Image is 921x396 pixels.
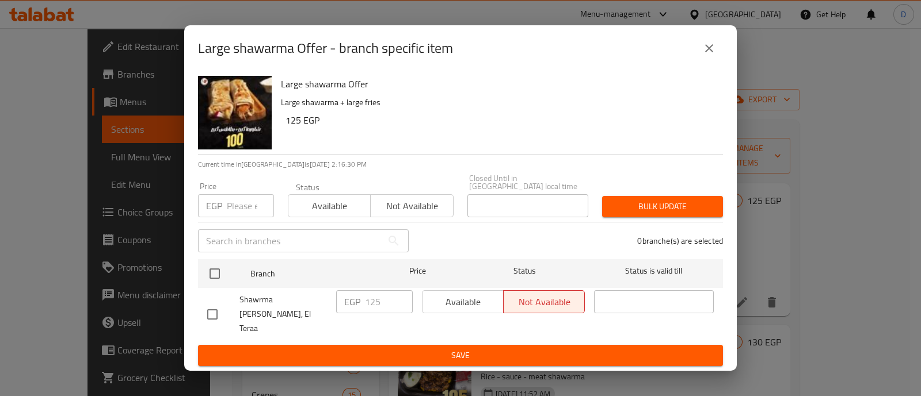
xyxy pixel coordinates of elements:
p: EGP [344,295,360,309]
h6: Large shawarma Offer [281,76,714,92]
span: Shawrma [PERSON_NAME], El Teraa [239,293,327,336]
img: Large shawarma Offer [198,76,272,149]
span: Branch [250,267,370,281]
h2: Large shawarma Offer - branch specific item [198,39,453,57]
h6: 125 EGP [286,112,714,128]
span: Bulk update [611,199,714,214]
button: Not available [370,194,453,217]
button: Save [198,345,723,366]
p: Large shawarma + large fries [281,95,714,110]
button: Available [288,194,371,217]
span: Save [207,348,714,363]
span: Not available [375,198,448,214]
p: Current time in [GEOGRAPHIC_DATA] is [DATE] 2:16:30 PM [198,159,723,170]
button: close [695,34,723,62]
span: Price [379,264,456,278]
span: Status is valid till [594,264,714,278]
input: Please enter price [365,290,413,313]
button: Bulk update [602,196,723,217]
input: Search in branches [198,229,382,252]
p: EGP [206,199,222,213]
input: Please enter price [227,194,274,217]
p: 0 branche(s) are selected [637,235,723,247]
span: Status [465,264,585,278]
span: Available [293,198,366,214]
